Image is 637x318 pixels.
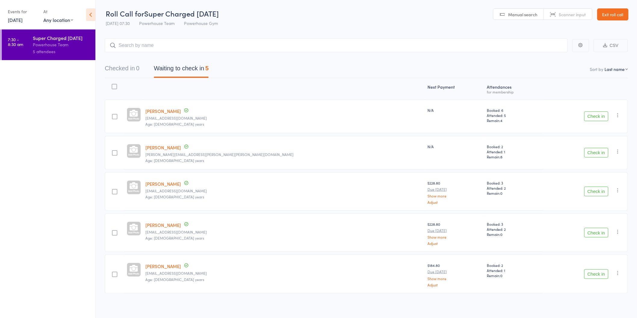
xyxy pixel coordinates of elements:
[205,65,209,72] div: 5
[487,222,541,227] span: Booked: 3
[487,191,541,196] span: Remain:
[508,11,538,17] span: Manual search
[427,283,482,287] a: Adjust
[105,38,568,52] input: Search by name
[501,191,503,196] span: 0
[425,81,484,97] div: Next Payment
[106,8,144,18] span: Roll Call for
[501,154,503,159] span: 8
[590,66,604,72] label: Sort by
[501,118,503,123] span: 4
[584,148,608,157] button: Check in
[501,232,503,237] span: 0
[427,200,482,204] a: Adjust
[146,152,423,157] small: pamela.joy.gilbert@gmail.com
[487,180,541,185] span: Booked: 3
[33,48,90,55] div: 5 attendees
[594,39,628,52] button: CSV
[487,149,541,154] span: Attended: 1
[427,263,482,286] div: $184.80
[427,180,482,204] div: $228.80
[146,181,181,187] a: [PERSON_NAME]
[427,187,482,191] small: Due [DATE]
[487,268,541,273] span: Attended: 1
[136,65,139,72] div: 0
[139,20,175,26] span: Powerhouse Team
[427,241,482,245] a: Adjust
[146,271,423,275] small: ihosmond@gmail.com
[427,235,482,239] a: Show more
[501,273,503,278] span: 0
[146,158,204,163] span: Age: [DEMOGRAPHIC_DATA] years
[584,269,608,279] button: Check in
[8,7,37,17] div: Events for
[43,17,73,23] div: Any location
[427,228,482,233] small: Due [DATE]
[146,116,423,120] small: dillonresidence@bigpond.com
[427,222,482,245] div: $228.80
[487,108,541,113] span: Booked: 6
[146,144,181,151] a: [PERSON_NAME]
[146,194,204,199] span: Age: [DEMOGRAPHIC_DATA] years
[487,118,541,123] span: Remain:
[33,35,90,41] div: Super Charged [DATE]
[584,112,608,121] button: Check in
[487,144,541,149] span: Booked: 2
[33,41,90,48] div: Powerhouse Team
[8,37,23,47] time: 7:30 - 8:30 am
[106,20,130,26] span: [DATE] 07:30
[8,17,23,23] a: [DATE]
[487,90,541,94] div: for membership
[146,108,181,114] a: [PERSON_NAME]
[146,189,423,193] small: mailkochardy@yahoo.com
[487,232,541,237] span: Remain:
[427,194,482,198] a: Show more
[154,62,209,78] button: Waiting to check in5
[146,230,423,234] small: nicolesamanthamitchell@yahoo.com.au
[146,277,204,282] span: Age: [DEMOGRAPHIC_DATA] years
[487,185,541,191] span: Attended: 2
[597,8,629,20] a: Exit roll call
[427,270,482,274] small: Due [DATE]
[146,121,204,127] span: Age: [DEMOGRAPHIC_DATA] years
[146,263,181,269] a: [PERSON_NAME]
[427,108,482,113] div: N/A
[487,263,541,268] span: Booked: 2
[43,7,73,17] div: At
[146,222,181,228] a: [PERSON_NAME]
[2,29,95,60] a: 7:30 -8:30 amSuper Charged [DATE]Powerhouse Team5 attendees
[105,62,139,78] button: Checked in0
[584,228,608,237] button: Check in
[584,187,608,196] button: Check in
[485,81,543,97] div: Atten­dances
[605,66,625,72] div: Last name
[487,227,541,232] span: Attended: 2
[487,154,541,159] span: Remain:
[146,235,204,240] span: Age: [DEMOGRAPHIC_DATA] years
[427,144,482,149] div: N/A
[184,20,218,26] span: Powerhouse Gym
[427,277,482,280] a: Show more
[487,113,541,118] span: Attended: 5
[559,11,586,17] span: Scanner input
[487,273,541,278] span: Remain:
[144,8,219,18] span: Super Charged [DATE]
